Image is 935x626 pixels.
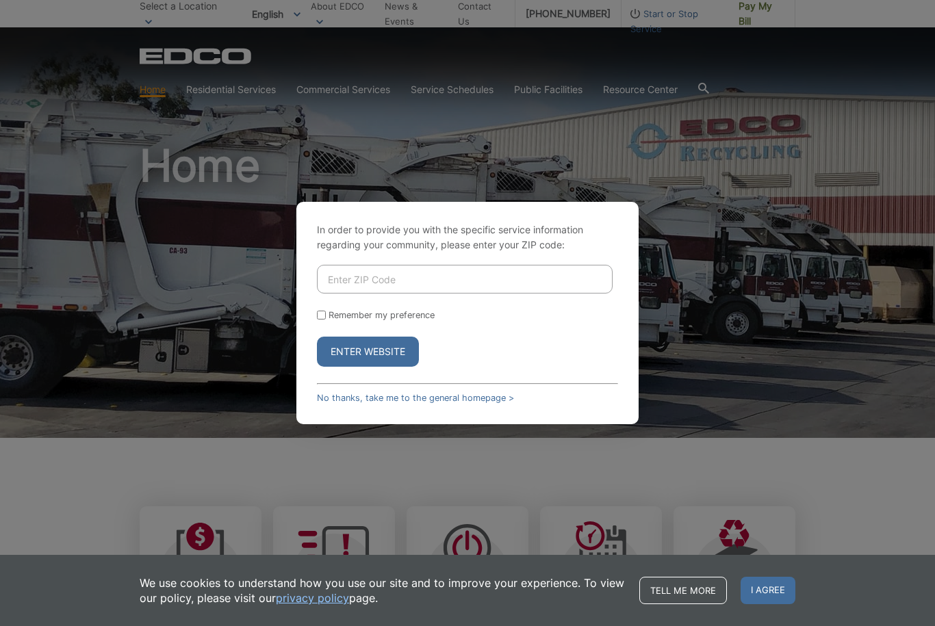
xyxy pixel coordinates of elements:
[639,577,727,604] a: Tell me more
[741,577,795,604] span: I agree
[317,222,618,252] p: In order to provide you with the specific service information regarding your community, please en...
[317,393,514,403] a: No thanks, take me to the general homepage >
[317,265,613,294] input: Enter ZIP Code
[140,575,626,605] p: We use cookies to understand how you use our site and to improve your experience. To view our pol...
[317,337,419,367] button: Enter Website
[329,310,435,320] label: Remember my preference
[276,590,349,605] a: privacy policy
